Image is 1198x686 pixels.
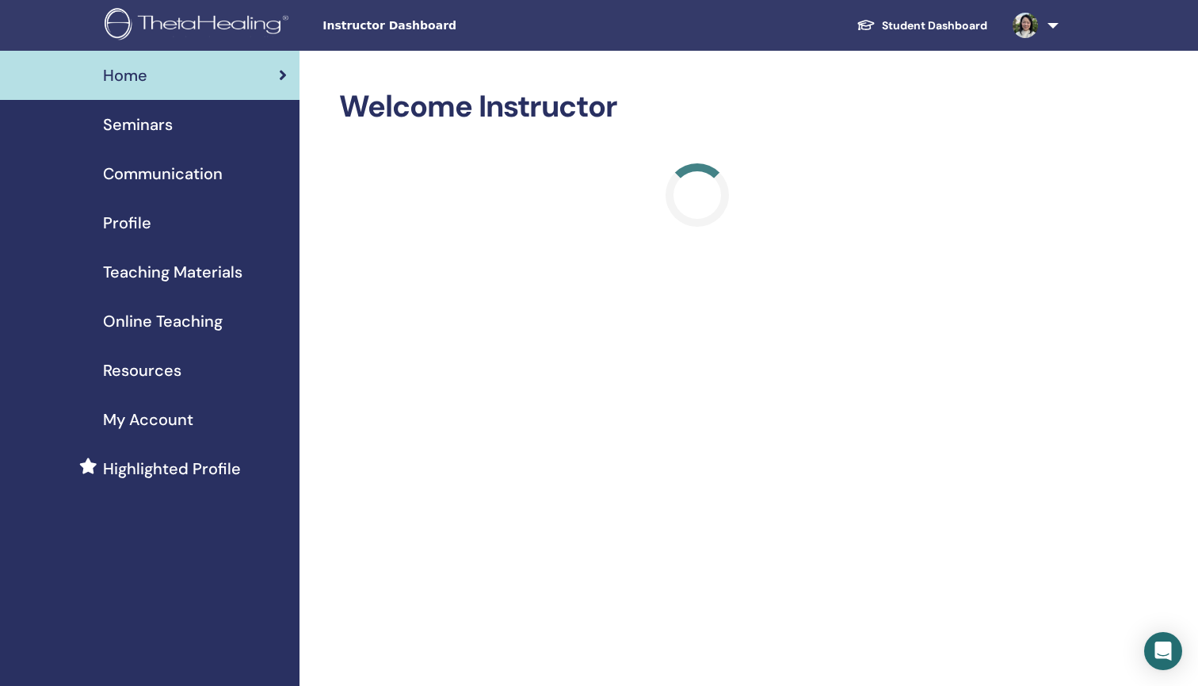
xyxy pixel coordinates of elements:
[105,8,294,44] img: logo.png
[103,260,242,284] span: Teaching Materials
[103,309,223,333] span: Online Teaching
[103,63,147,87] span: Home
[103,211,151,235] span: Profile
[1144,632,1182,670] div: Open Intercom Messenger
[844,11,1000,40] a: Student Dashboard
[1013,13,1038,38] img: default.jpg
[103,162,223,186] span: Communication
[103,358,181,382] span: Resources
[857,18,876,32] img: graduation-cap-white.svg
[339,89,1055,125] h2: Welcome Instructor
[103,113,173,136] span: Seminars
[103,408,193,431] span: My Account
[322,17,560,34] span: Instructor Dashboard
[103,457,241,481] span: Highlighted Profile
